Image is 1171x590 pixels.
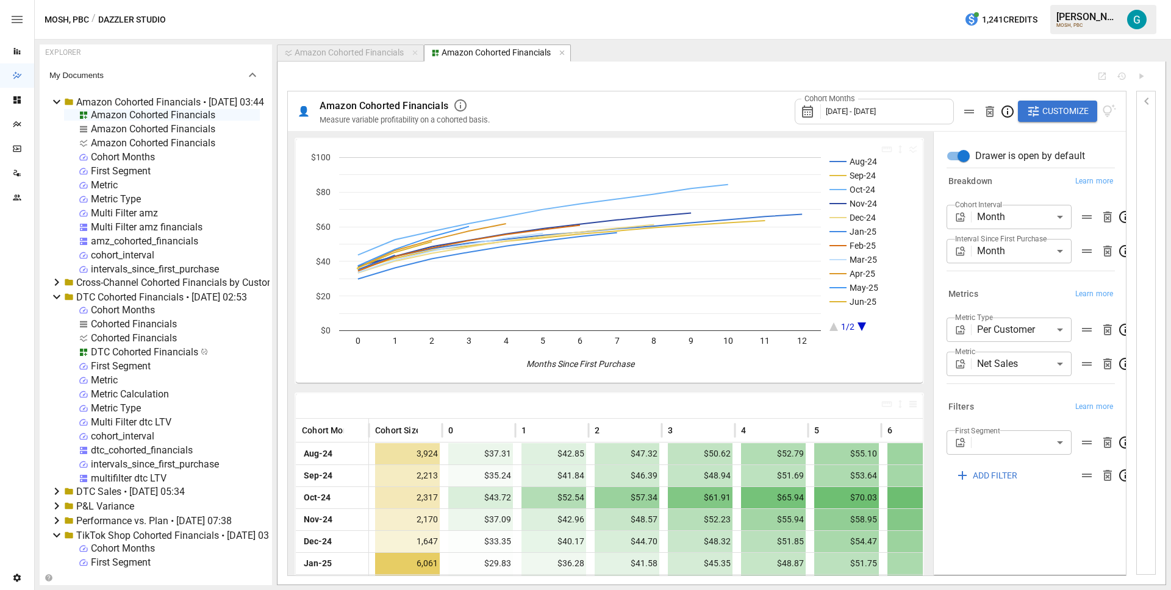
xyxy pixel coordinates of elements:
span: $70.03 [814,487,879,508]
text: $60 [316,222,331,232]
text: Aug-24 [850,157,877,166]
span: 6,061 [375,553,440,574]
text: 11 [760,336,770,346]
div: Amazon Cohorted Financials [91,109,215,121]
div: DTC Cohorted Financials • [DATE] 02:53 [76,291,247,303]
span: ADD FILTER [973,468,1017,483]
span: 5 [814,424,819,436]
div: Month [977,205,1072,229]
span: $55.82 [887,465,952,486]
div: dtc_cohorted_financials [91,444,193,456]
text: $40 [316,257,331,266]
span: $52.23 [668,509,732,530]
span: $42.96 [521,509,586,530]
span: $35.24 [448,465,513,486]
div: Cross-Channel Cohorted Financials by Customer • [DATE] 02:40 [76,277,347,288]
div: Amazon Cohorted Financials • [DATE] 03:44 [76,96,264,108]
span: $47.32 [595,443,659,464]
span: 3 [668,424,673,436]
text: Apr-25 [850,269,875,279]
span: $36.28 [521,553,586,574]
svg: Published [201,348,208,355]
span: $48.87 [741,553,806,574]
span: $52.79 [741,443,806,464]
text: Jan-25 [850,227,876,236]
button: View documentation [1102,101,1116,123]
span: $41.58 [595,553,659,574]
div: Performance vs. Plan • [DATE] 07:38 [76,515,232,527]
div: Net Sales [977,352,1072,376]
span: $50.62 [668,443,732,464]
button: 1,241Credits [959,9,1042,31]
div: A chart. [296,139,914,383]
span: 3,924 [375,443,440,464]
span: $51.69 [741,465,806,486]
div: Cohorted Financials [91,318,177,330]
span: [DATE] - [DATE] [826,107,876,116]
div: Amazon Cohorted Financials [91,123,215,135]
div: 👤 [298,105,310,117]
h6: Breakdown [948,175,992,188]
div: Metric [91,374,118,386]
h6: Filters [948,400,974,414]
text: 0 [356,336,360,346]
div: DTC Cohorted Financials [91,346,198,358]
div: Multi Filter amz financials [91,221,202,233]
span: $42.85 [521,443,586,464]
span: $48.32 [668,531,732,552]
text: 9 [689,336,693,346]
span: Sep-24 [302,465,334,486]
button: Sort [345,422,362,439]
span: Learn more [1075,176,1113,188]
button: Amazon Cohorted Financials [424,44,571,62]
span: 1,241 Credits [982,12,1037,27]
div: First Segment [91,556,151,568]
span: $55.10 [814,443,879,464]
span: $37.31 [448,443,513,464]
div: intervals_since_first_purchase [91,263,219,275]
span: $43.72 [448,487,513,508]
span: $37.09 [448,509,513,530]
button: Sort [601,422,618,439]
div: EXPLORER [45,48,81,57]
text: 3 [467,336,471,346]
button: Sort [454,422,471,439]
span: $44.70 [595,531,659,552]
span: Cohort Size [375,424,421,436]
span: $56.83 [887,443,952,464]
text: $0 [321,325,331,335]
text: 7 [615,336,620,346]
span: Learn more [1075,288,1113,300]
span: $48.94 [668,465,732,486]
span: $54.39 [887,553,952,574]
img: Gavin Acres [1127,10,1147,29]
text: $20 [316,291,331,301]
span: $58.95 [814,509,879,530]
span: Oct-24 [302,487,332,508]
div: multifilter dtc LTV [91,472,167,484]
text: 10 [723,336,733,346]
text: Mar-25 [850,255,877,265]
button: Sort [528,422,545,439]
span: $29.83 [448,553,513,574]
span: 1,647 [375,531,440,552]
span: 6 [887,424,892,436]
text: $100 [311,152,331,162]
span: Cohort Month [302,424,356,436]
div: P&L Variance [76,500,134,512]
text: 4 [504,336,509,346]
span: $46.39 [595,465,659,486]
button: My Documents [40,60,270,90]
text: 5 [540,336,545,346]
button: Amazon Cohorted Financials [277,44,424,62]
span: My Documents [49,71,245,80]
h6: Metrics [948,288,978,301]
span: Learn more [1075,401,1113,413]
span: 2,317 [375,487,440,508]
div: TikTok Shop Cohorted Financials • [DATE] 03:45 [76,530,282,541]
span: $52.54 [521,487,586,508]
button: Sort [674,422,691,439]
div: / [91,12,96,27]
span: 2 [595,424,600,436]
